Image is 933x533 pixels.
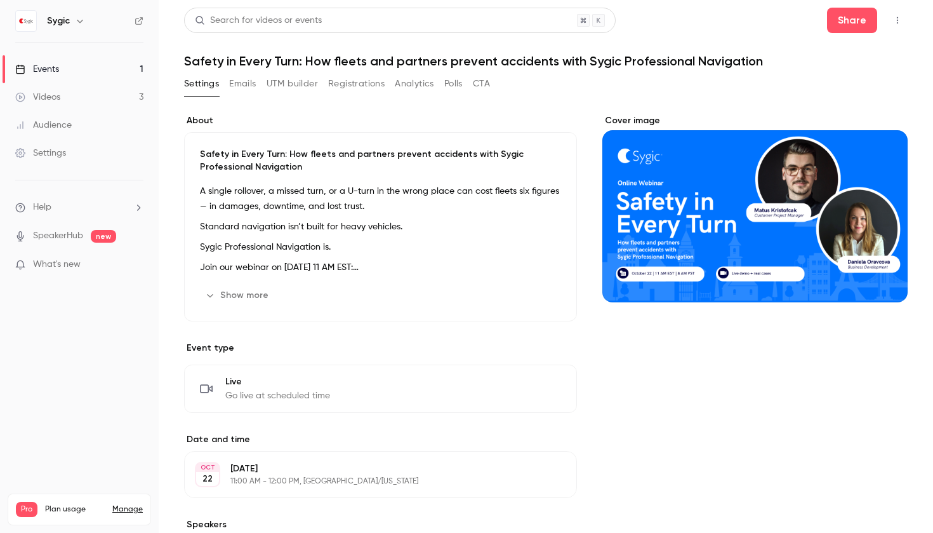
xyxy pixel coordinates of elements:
button: Analytics [395,74,434,94]
div: Videos [15,91,60,104]
div: Search for videos or events [195,14,322,27]
span: Live [225,375,330,388]
span: What's new [33,258,81,271]
img: Sygic [16,11,36,31]
label: Date and time [184,433,577,446]
button: Settings [184,74,219,94]
button: Emails [229,74,256,94]
p: 22 [202,473,213,485]
h6: Sygic [47,15,70,27]
button: UTM builder [267,74,318,94]
p: Safety in Every Turn: How fleets and partners prevent accidents with Sygic Professional Navigation [200,148,561,173]
label: Speakers [184,518,577,531]
div: OCT [196,463,219,472]
p: Join our webinar on [DATE] 11 AM EST: [200,260,561,275]
span: Plan usage [45,504,105,515]
p: 11:00 AM - 12:00 PM, [GEOGRAPHIC_DATA]/[US_STATE] [230,476,510,487]
iframe: Noticeable Trigger [128,259,143,271]
button: Polls [444,74,463,94]
section: Cover image [602,114,908,302]
li: help-dropdown-opener [15,201,143,214]
button: CTA [473,74,490,94]
p: Standard navigation isn’t built for heavy vehicles. [200,219,561,234]
label: About [184,114,577,127]
div: Events [15,63,59,76]
span: Go live at scheduled time [225,389,330,402]
p: [DATE] [230,462,510,475]
p: A single rollover, a missed turn, or a U-turn in the wrong place can cost fleets six figures — in... [200,184,561,214]
button: Registrations [328,74,385,94]
div: Settings [15,147,66,159]
button: Share [827,8,877,33]
div: Audience [15,119,72,132]
h1: Safety in Every Turn: How fleets and partners prevent accidents with Sygic Professional Navigation [184,53,908,69]
p: Sygic Professional Navigation is. [200,240,561,255]
label: Cover image [602,114,908,127]
span: Pro [16,502,37,517]
span: new [91,230,116,243]
p: Event type [184,342,577,354]
button: Show more [200,285,276,306]
a: SpeakerHub [33,229,83,243]
a: Manage [112,504,143,515]
span: Help [33,201,51,214]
